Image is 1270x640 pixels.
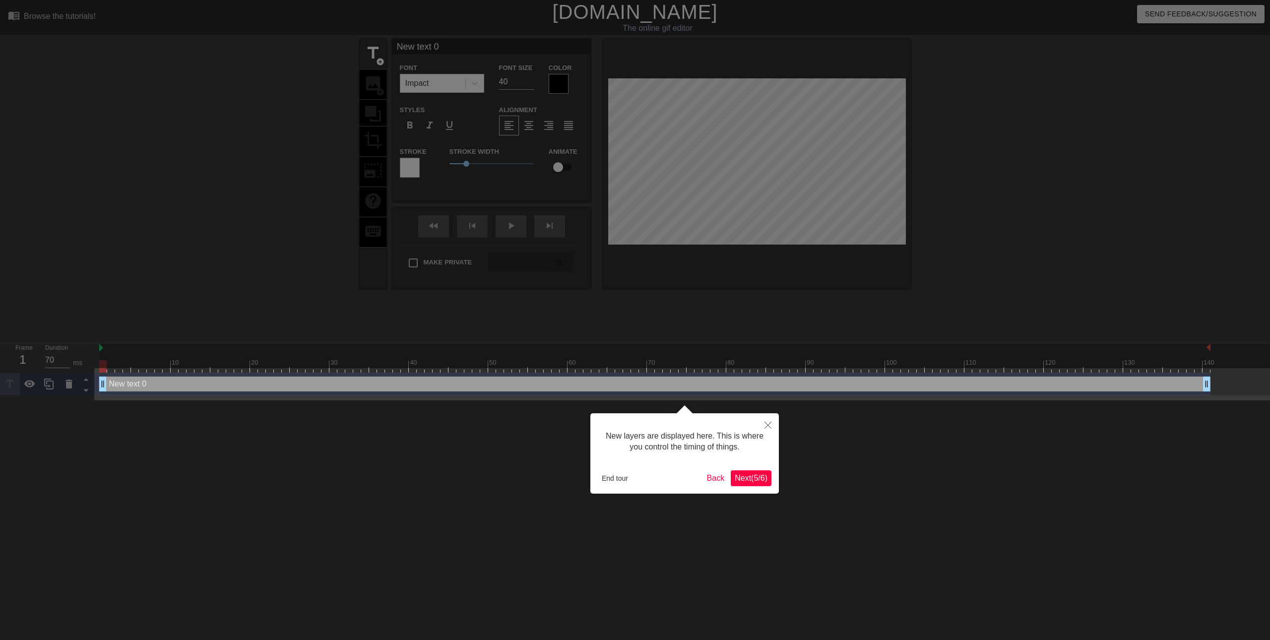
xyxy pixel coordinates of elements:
[731,470,771,486] button: Next
[757,413,779,436] button: Close
[598,421,771,463] div: New layers are displayed here. This is where you control the timing of things.
[598,471,632,486] button: End tour
[735,474,767,482] span: Next ( 5 / 6 )
[703,470,729,486] button: Back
